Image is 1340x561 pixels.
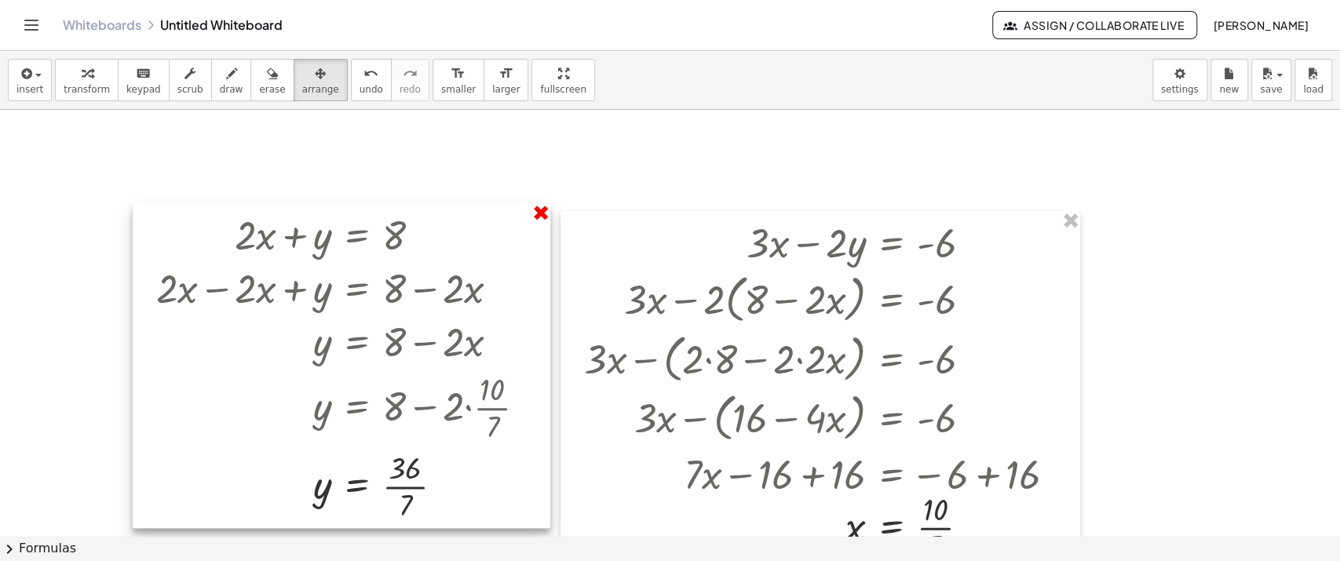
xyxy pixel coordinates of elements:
span: settings [1161,84,1199,95]
button: undoundo [351,59,392,101]
button: format_sizesmaller [433,59,484,101]
span: [PERSON_NAME] [1213,18,1309,32]
span: save [1260,84,1282,95]
span: load [1303,84,1324,95]
span: arrange [302,84,339,95]
span: undo [360,84,383,95]
i: redo [403,64,418,83]
span: transform [64,84,110,95]
button: save [1251,59,1291,101]
button: settings [1152,59,1207,101]
button: redoredo [391,59,429,101]
button: insert [8,59,52,101]
i: keyboard [136,64,151,83]
button: Toggle navigation [19,13,44,38]
span: Assign / Collaborate Live [1006,18,1184,32]
button: transform [55,59,119,101]
span: keypad [126,84,161,95]
i: undo [363,64,378,83]
span: insert [16,84,43,95]
button: [PERSON_NAME] [1200,11,1321,39]
span: scrub [177,84,203,95]
span: new [1219,84,1239,95]
button: fullscreen [531,59,594,101]
button: draw [211,59,252,101]
span: redo [400,84,421,95]
button: erase [250,59,294,101]
span: erase [259,84,285,95]
a: Whiteboards [63,17,141,33]
i: format_size [451,64,466,83]
span: smaller [441,84,476,95]
button: load [1294,59,1332,101]
button: scrub [169,59,212,101]
button: new [1210,59,1248,101]
button: format_sizelarger [484,59,528,101]
span: fullscreen [540,84,586,95]
button: Assign / Collaborate Live [992,11,1197,39]
span: larger [492,84,520,95]
i: format_size [498,64,513,83]
button: keyboardkeypad [118,59,170,101]
span: draw [220,84,243,95]
button: arrange [294,59,348,101]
